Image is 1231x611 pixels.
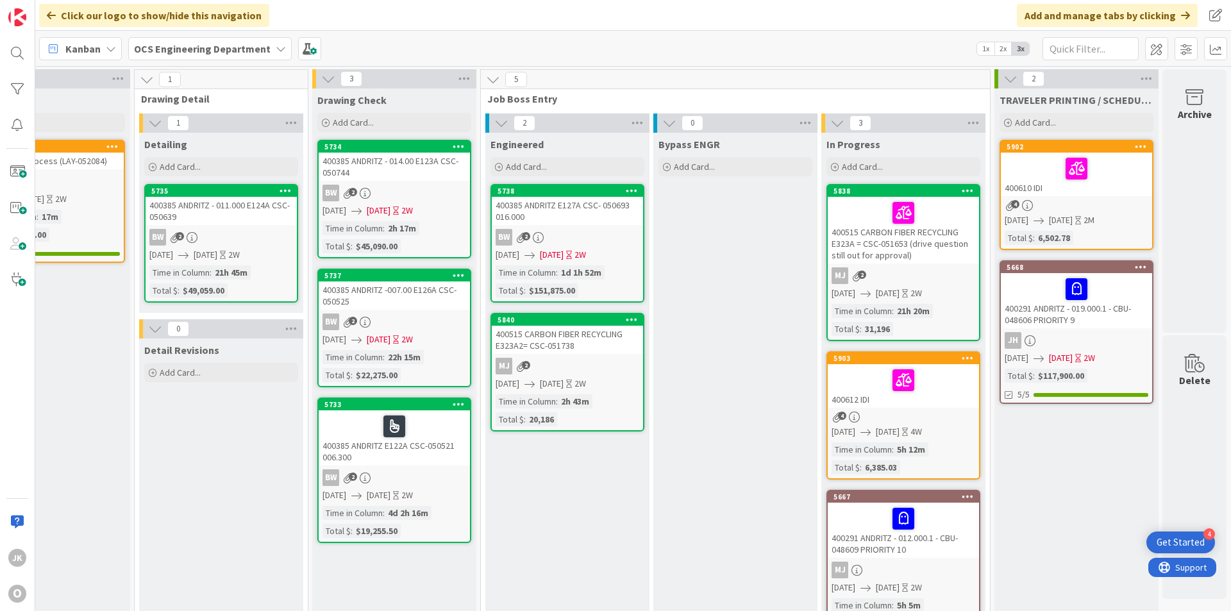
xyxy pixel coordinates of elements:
div: Time in Column [322,506,383,520]
a: 5902400610 IDI[DATE][DATE]2MTotal $:6,502.78 [1000,140,1153,250]
span: 2 [522,232,530,240]
div: 5738400385 ANDRITZ E127A CSC- 050693 016.000 [492,185,643,225]
span: [DATE] [1049,351,1073,365]
span: : [892,442,894,456]
span: Kanban [65,41,101,56]
div: MJ [496,358,512,374]
div: 5668400291 ANDRITZ - 019.000.1 - CBU-048606 PRIORITY 9 [1001,262,1152,328]
span: 2 [522,361,530,369]
span: Drawing Detail [141,92,292,105]
div: 400515 CARBON FIBER RECYCLING E323A2= CSC-051738 [492,326,643,354]
div: 21h 45m [212,265,251,280]
div: $19,255.50 [353,524,401,538]
span: : [178,283,180,297]
div: JK [8,549,26,567]
div: 5838 [833,187,979,196]
div: 2W [55,192,67,206]
a: 5738400385 ANDRITZ E127A CSC- 050693 016.000BW[DATE][DATE]2WTime in Column:1d 1h 52mTotal $:$151,... [490,184,644,303]
span: [DATE] [367,333,390,346]
span: : [892,304,894,318]
span: Add Card... [160,161,201,172]
div: 5h 12m [894,442,928,456]
div: Time in Column [832,304,892,318]
div: 400612 IDI [828,364,979,408]
span: TRAVELER PRINTING / SCHEDULING [1000,94,1153,106]
div: 5737 [319,270,470,281]
span: : [860,460,862,474]
div: O [8,585,26,603]
span: [DATE] [540,377,564,390]
span: : [556,265,558,280]
div: Total $ [1005,369,1033,383]
div: 5838400515 CARBON FIBER RECYCLING E323A = CSC-051653 (drive question still out for approval) [828,185,979,264]
span: Add Card... [674,161,715,172]
div: Open Get Started checklist, remaining modules: 4 [1146,531,1215,553]
div: 2W [574,248,586,262]
div: 2W [228,248,240,262]
span: : [383,506,385,520]
div: 400291 ANDRITZ - 012.000.1 - CBU-048609 PRIORITY 10 [828,503,979,558]
div: Total $ [1005,231,1033,245]
span: [DATE] [1005,213,1028,227]
div: Total $ [832,460,860,474]
span: 1 [167,115,189,131]
div: 5902400610 IDI [1001,141,1152,196]
span: [DATE] [876,287,900,300]
div: BW [146,229,297,246]
a: 5737400385 ANDRITZ -007.00 E126A CSC-050525BW[DATE][DATE]2WTime in Column:22h 15mTotal $:$22,275.00 [317,269,471,387]
span: 2 [176,232,184,240]
div: Total $ [496,412,524,426]
span: Support [27,2,58,17]
span: [DATE] [367,204,390,217]
div: 5733 [324,400,470,409]
div: 5840 [492,314,643,326]
div: 5667 [833,492,979,501]
div: Click our logo to show/hide this navigation [39,4,269,27]
div: BW [322,185,339,201]
span: [DATE] [322,489,346,502]
div: 5902 [1001,141,1152,153]
span: : [383,221,385,235]
span: : [37,210,38,224]
div: BW [319,185,470,201]
div: BW [322,469,339,486]
div: $117,900.00 [1035,369,1087,383]
span: Bypass ENGR [658,138,720,151]
div: 20,186 [526,412,557,426]
img: Visit kanbanzone.com [8,8,26,26]
div: 2W [910,581,922,594]
span: [DATE] [832,425,855,439]
div: 5667 [828,491,979,503]
div: 5737 [324,271,470,280]
span: 0 [167,321,189,337]
span: [DATE] [1005,351,1028,365]
span: Add Card... [1015,117,1056,128]
div: 5733400385 ANDRITZ E122A CSC-050521 006.300 [319,399,470,465]
div: 400385 ANDRITZ -007.00 E126A CSC-050525 [319,281,470,310]
span: [DATE] [194,248,217,262]
div: $49,059.00 [180,283,228,297]
div: Time in Column [149,265,210,280]
div: 5737400385 ANDRITZ -007.00 E126A CSC-050525 [319,270,470,310]
div: 5667400291 ANDRITZ - 012.000.1 - CBU-048609 PRIORITY 10 [828,491,979,558]
div: BW [322,314,339,330]
div: 400385 ANDRITZ - 011.000 E124A CSC- 050639 [146,197,297,225]
div: MJ [832,267,848,284]
div: 5733 [319,399,470,410]
span: Add Card... [842,161,883,172]
span: 4 [1011,200,1019,208]
span: Detail Revisions [144,344,219,356]
span: [DATE] [540,248,564,262]
div: Add and manage tabs by clicking [1017,4,1198,27]
div: Time in Column [496,394,556,408]
div: Get Started [1157,536,1205,549]
div: 22h 15m [385,350,424,364]
div: 5734 [324,142,470,151]
span: Job Boss Entry [487,92,974,105]
span: : [351,239,353,253]
div: 5903400612 IDI [828,353,979,408]
div: Total $ [149,283,178,297]
span: Drawing Check [317,94,387,106]
a: 5838400515 CARBON FIBER RECYCLING E323A = CSC-051653 (drive question still out for approval)MJ[DA... [826,184,980,341]
div: BW [149,229,166,246]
